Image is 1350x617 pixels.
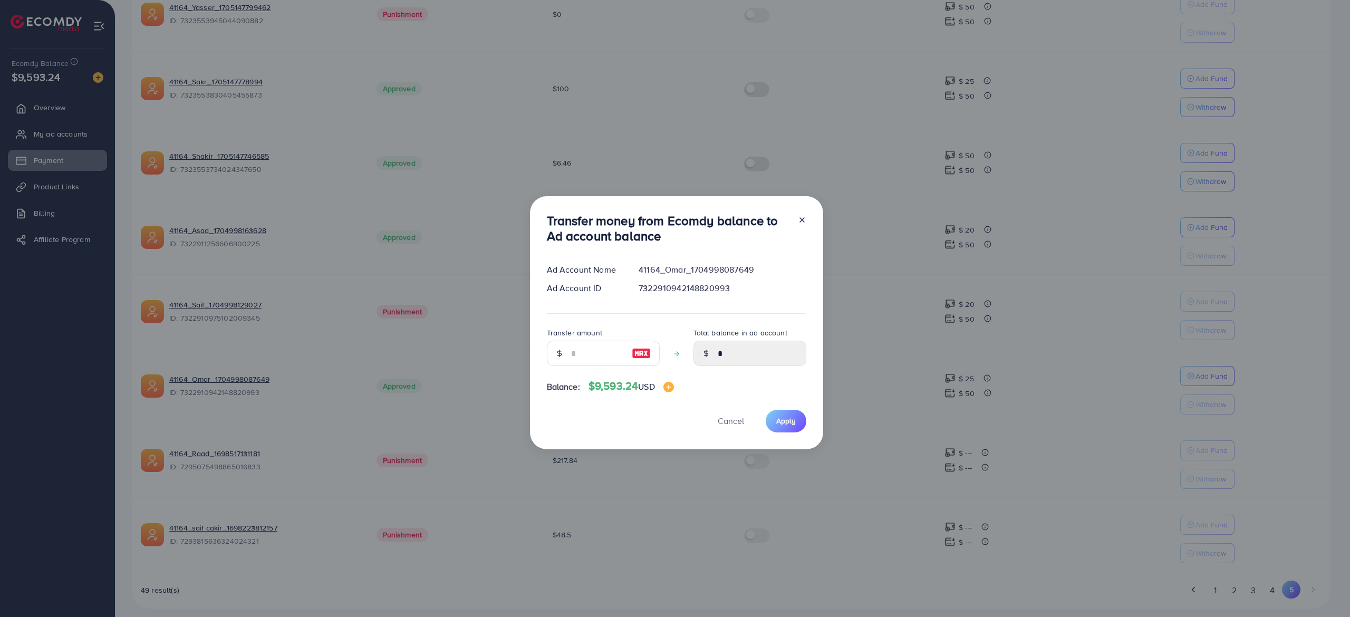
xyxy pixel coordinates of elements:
[538,282,631,294] div: Ad Account ID
[693,327,787,338] label: Total balance in ad account
[630,264,814,276] div: 41164_Omar_1704998087649
[547,213,789,244] h3: Transfer money from Ecomdy balance to Ad account balance
[638,381,654,392] span: USD
[663,382,674,392] img: image
[718,415,744,427] span: Cancel
[547,327,602,338] label: Transfer amount
[766,410,806,432] button: Apply
[776,416,796,426] span: Apply
[589,380,674,393] h4: $9,593.24
[632,347,651,360] img: image
[538,264,631,276] div: Ad Account Name
[630,282,814,294] div: 7322910942148820993
[705,410,757,432] button: Cancel
[1305,570,1342,609] iframe: Chat
[547,381,580,393] span: Balance:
